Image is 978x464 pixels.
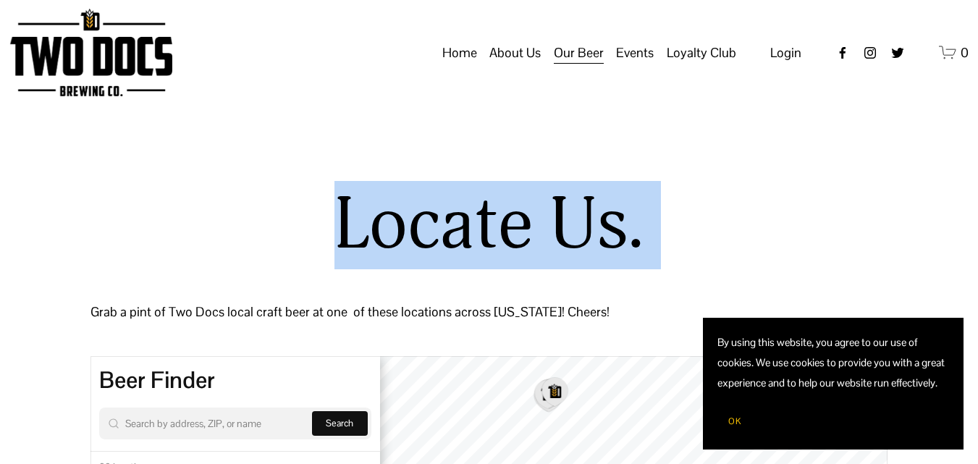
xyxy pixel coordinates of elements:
[703,318,964,450] section: Cookie banner
[770,44,801,61] span: Login
[99,365,371,396] div: Beer Finder
[326,417,353,429] span: Search
[554,39,604,67] a: folder dropdown
[667,39,736,67] a: folder dropdown
[717,408,752,435] button: OK
[10,9,172,96] img: Two Docs Brewing Co.
[211,185,767,266] h1: Locate Us.
[961,44,969,61] span: 0
[939,43,969,62] a: 0 items in cart
[442,39,477,67] a: Home
[554,41,604,65] span: Our Beer
[728,416,741,427] span: OK
[534,380,561,410] div: Map marker
[667,41,736,65] span: Loyalty Club
[717,332,949,393] p: By using this website, you agree to our use of cookies. We use cookies to provide you with a grea...
[489,41,541,65] span: About Us
[541,377,568,408] div: Map marker
[125,415,299,432] input: Search by address, ZIP, or name
[835,46,850,60] a: Facebook
[90,300,888,324] p: Grab a pint of Two Docs local craft beer at one of these locations across [US_STATE]! Cheers!
[890,46,905,60] a: twitter-unauth
[616,39,654,67] a: folder dropdown
[489,39,541,67] a: folder dropdown
[312,411,368,436] button: Search
[770,41,801,65] a: Login
[863,46,877,60] a: instagram-unauth
[616,41,654,65] span: Events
